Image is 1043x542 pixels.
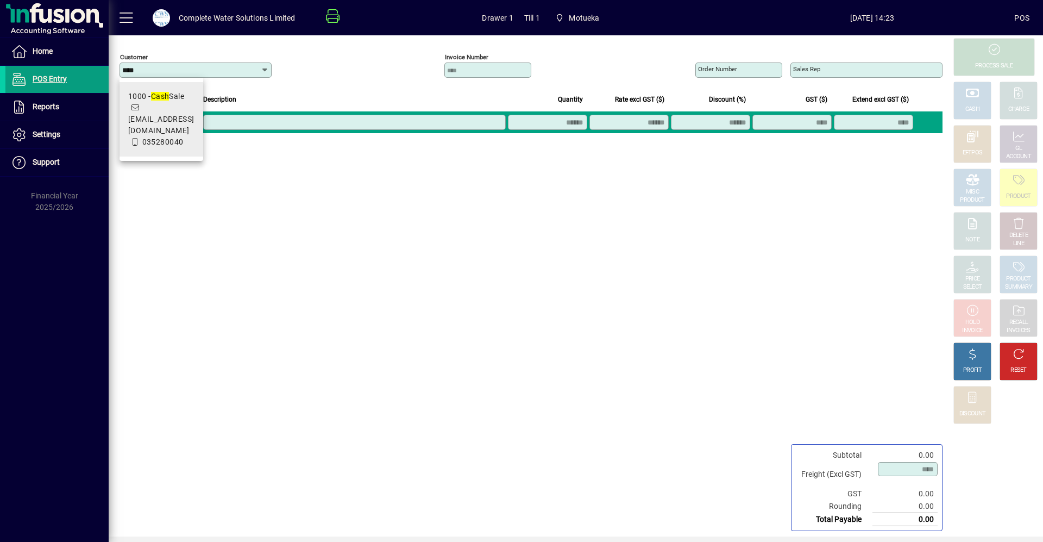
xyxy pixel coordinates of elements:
[33,158,60,166] span: Support
[5,38,109,65] a: Home
[128,115,194,135] span: [EMAIL_ADDRESS][DOMAIN_NAME]
[709,94,746,105] span: Discount (%)
[965,319,979,327] div: HOLD
[806,94,827,105] span: GST ($)
[1014,9,1029,27] div: POS
[796,488,872,500] td: GST
[966,188,979,196] div: MISC
[730,9,1014,27] span: [DATE] 14:23
[1006,153,1031,161] div: ACCOUNT
[1005,283,1032,291] div: SUMMARY
[33,74,67,83] span: POS Entry
[698,65,737,73] mat-label: Order number
[179,9,296,27] div: Complete Water Solutions Limited
[852,94,909,105] span: Extend excl GST ($)
[796,513,872,526] td: Total Payable
[796,500,872,513] td: Rounding
[960,196,984,204] div: PRODUCT
[1015,145,1022,153] div: GL
[959,410,985,418] div: DISCOUNT
[445,53,488,61] mat-label: Invoice number
[872,513,938,526] td: 0.00
[615,94,664,105] span: Rate excl GST ($)
[120,82,203,157] mat-option: 1000 - Cash Sale
[551,8,604,28] span: Motueka
[33,130,60,139] span: Settings
[872,488,938,500] td: 0.00
[142,138,184,146] span: 035280040
[33,47,53,55] span: Home
[128,91,194,102] div: 1000 - Sale
[482,9,513,27] span: Drawer 1
[569,9,599,27] span: Motueka
[33,102,59,111] span: Reports
[872,449,938,462] td: 0.00
[1009,319,1028,327] div: RECALL
[558,94,583,105] span: Quantity
[5,149,109,176] a: Support
[524,9,540,27] span: Till 1
[1007,327,1030,335] div: INVOICES
[793,65,820,73] mat-label: Sales rep
[963,366,982,375] div: PROFIT
[1008,105,1029,114] div: CHARGE
[963,149,983,157] div: EFTPOS
[965,236,979,244] div: NOTE
[144,8,179,28] button: Profile
[5,94,109,121] a: Reports
[796,462,872,488] td: Freight (Excl GST)
[1013,240,1024,248] div: LINE
[151,92,169,101] em: Cash
[120,53,148,61] mat-label: Customer
[1006,192,1031,201] div: PRODUCT
[1009,232,1028,240] div: DELETE
[872,500,938,513] td: 0.00
[5,121,109,148] a: Settings
[963,283,982,291] div: SELECT
[975,62,1013,70] div: PROCESS SALE
[965,105,979,114] div: CASH
[796,449,872,462] td: Subtotal
[1010,366,1027,375] div: RESET
[1006,275,1031,283] div: PRODUCT
[965,275,980,283] div: PRICE
[962,327,982,335] div: INVOICE
[203,94,236,105] span: Description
